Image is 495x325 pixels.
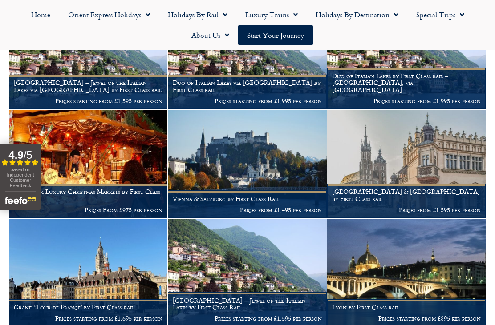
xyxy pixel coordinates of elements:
[168,1,327,110] a: Duo of Italian Lakes via [GEOGRAPHIC_DATA] by First Class rail Prices starting from £1,995 per pe...
[173,79,321,93] h1: Duo of Italian Lakes via [GEOGRAPHIC_DATA] by First Class rail
[238,25,313,45] a: Start your Journey
[332,315,481,322] p: Prices starting from £895 per person
[173,97,321,104] p: Prices starting from £1,995 per person
[173,315,321,322] p: Prices starting from £1,595 per person
[9,110,168,218] a: Montreux Luxury Christmas Markets by First Class Rail Prices From £975 per person
[327,110,486,218] a: [GEOGRAPHIC_DATA] & [GEOGRAPHIC_DATA] by First Class rail Prices from £1,595 per person
[14,97,162,104] p: Prices starting from £1,595 per person
[332,97,481,104] p: Prices starting from £1,995 per person
[183,25,238,45] a: About Us
[407,4,473,25] a: Special Trips
[168,110,327,218] a: Vienna & Salzburg by First Class Rail Prices from £1,495 per person
[236,4,307,25] a: Luxury Trains
[22,4,59,25] a: Home
[9,1,168,110] a: [GEOGRAPHIC_DATA] – Jewel of the Italian Lakes via [GEOGRAPHIC_DATA] by First Class rail Prices s...
[59,4,159,25] a: Orient Express Holidays
[307,4,407,25] a: Holidays by Destination
[4,4,491,45] nav: Menu
[173,206,321,213] p: Prices from £1,495 per person
[173,195,321,202] h1: Vienna & Salzburg by First Class Rail
[327,1,486,110] a: Duo of Italian Lakes by First Class rail – [GEOGRAPHIC_DATA], via [GEOGRAPHIC_DATA] Prices starti...
[173,297,321,311] h1: [GEOGRAPHIC_DATA] – Jewel of the Italian Lakes by First Class Rail
[14,188,162,202] h1: Montreux Luxury Christmas Markets by First Class Rail
[159,4,236,25] a: Holidays by Rail
[332,206,481,213] p: Prices from £1,595 per person
[14,315,162,322] p: Prices starting from £1,695 per person
[14,79,162,93] h1: [GEOGRAPHIC_DATA] – Jewel of the Italian Lakes via [GEOGRAPHIC_DATA] by First Class rail
[14,206,162,213] p: Prices From £975 per person
[14,304,162,311] h1: Grand ‘Tour de France’ by First Class rail
[332,188,481,202] h1: [GEOGRAPHIC_DATA] & [GEOGRAPHIC_DATA] by First Class rail
[332,304,481,311] h1: Lyon by First Class rail
[332,72,481,93] h1: Duo of Italian Lakes by First Class rail – [GEOGRAPHIC_DATA], via [GEOGRAPHIC_DATA]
